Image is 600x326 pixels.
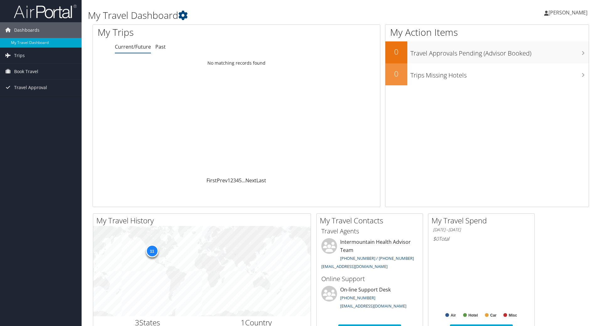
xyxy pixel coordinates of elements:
a: Last [256,177,266,184]
h1: My Travel Dashboard [88,9,425,22]
a: [PERSON_NAME] [544,3,594,22]
span: [PERSON_NAME] [549,9,587,16]
a: 5 [239,177,242,184]
td: No matching records found [93,57,380,69]
a: 1 [228,177,230,184]
a: 0Travel Approvals Pending (Advisor Booked) [385,41,589,63]
h3: Travel Agents [321,227,418,236]
div: 11 [146,245,158,257]
span: … [242,177,245,184]
text: Car [490,313,496,318]
a: 3 [233,177,236,184]
h1: My Action Items [385,26,589,39]
img: airportal-logo.png [14,4,77,19]
h1: My Trips [98,26,256,39]
a: [PHONE_NUMBER] [340,295,375,301]
a: First [206,177,217,184]
a: 2 [230,177,233,184]
text: Air [451,313,456,318]
a: Next [245,177,256,184]
li: On-line Support Desk [318,286,421,312]
h2: My Travel History [96,215,311,226]
h2: 0 [385,46,407,57]
span: $0 [433,235,439,242]
text: Misc [509,313,517,318]
span: Trips [14,48,25,63]
a: Past [155,43,166,50]
a: Current/Future [115,43,151,50]
a: [EMAIL_ADDRESS][DOMAIN_NAME] [340,303,406,309]
a: 4 [236,177,239,184]
h6: [DATE] - [DATE] [433,227,530,233]
h2: My Travel Contacts [320,215,423,226]
span: Book Travel [14,64,38,79]
li: Intermountain Health Advisor Team [318,238,421,272]
h6: Total [433,235,530,242]
a: [PHONE_NUMBER] / [PHONE_NUMBER] [340,255,414,261]
h2: 0 [385,68,407,79]
text: Hotel [469,313,478,318]
a: 0Trips Missing Hotels [385,63,589,85]
span: Travel Approval [14,80,47,95]
h2: My Travel Spend [431,215,534,226]
a: [EMAIL_ADDRESS][DOMAIN_NAME] [321,264,388,269]
span: Dashboards [14,22,40,38]
a: Prev [217,177,228,184]
h3: Travel Approvals Pending (Advisor Booked) [410,46,589,58]
h3: Online Support [321,275,418,283]
h3: Trips Missing Hotels [410,68,589,80]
